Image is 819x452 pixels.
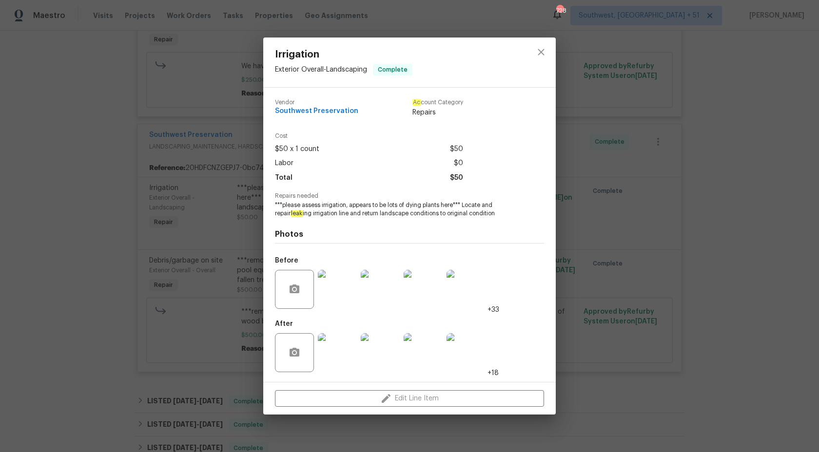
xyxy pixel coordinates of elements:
[275,201,517,218] span: ***please assess irrigation, appears to be lots of dying plants here*** Locate and repair ing irr...
[291,210,303,217] em: leak
[275,142,319,156] span: $50 x 1 count
[450,142,463,156] span: $50
[529,40,553,64] button: close
[450,171,463,185] span: $50
[412,99,463,106] span: count Category
[275,108,358,115] span: Southwest Preservation
[275,99,358,106] span: Vendor
[275,133,463,139] span: Cost
[275,229,544,239] h4: Photos
[412,108,463,117] span: Repairs
[412,99,421,106] em: Ac
[556,6,563,16] div: 728
[275,66,367,73] span: Exterior Overall - Landscaping
[275,320,293,327] h5: After
[275,171,292,185] span: Total
[454,156,463,170] span: $0
[487,368,499,378] span: +18
[275,156,293,170] span: Labor
[275,257,298,264] h5: Before
[275,193,544,199] span: Repairs needed
[487,305,499,315] span: +33
[275,49,412,60] span: Irrigation
[374,65,411,75] span: Complete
